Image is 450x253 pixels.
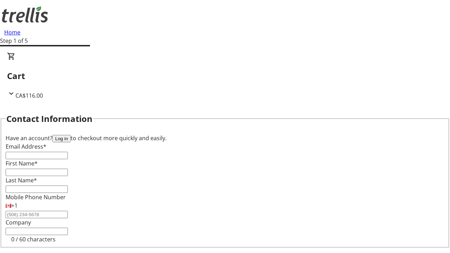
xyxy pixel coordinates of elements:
input: (506) 234-5678 [6,211,68,218]
label: First Name* [6,160,38,167]
h2: Cart [7,70,443,82]
label: Email Address* [6,143,46,150]
label: Mobile Phone Number [6,193,66,201]
div: Have an account? to checkout more quickly and easily. [6,134,444,142]
h2: Contact Information [6,112,92,125]
button: Log in [52,135,71,142]
span: CA$116.00 [15,92,43,99]
div: CartCA$116.00 [7,52,443,100]
tr-character-limit: 0 / 60 characters [11,235,56,243]
label: Company [6,219,31,226]
label: Last Name* [6,176,37,184]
